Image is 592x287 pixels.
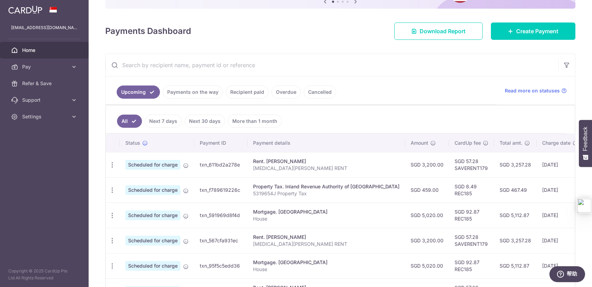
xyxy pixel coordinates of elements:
[194,152,248,177] td: txn_611bd2a278e
[163,86,223,99] a: Payments on the way
[125,140,140,146] span: Status
[194,177,248,203] td: txn_f789619226c
[491,23,575,40] a: Create Payment
[582,127,589,151] span: Feedback
[449,203,494,228] td: SGD 92.87 REC185
[537,152,584,177] td: [DATE]
[494,228,537,253] td: SGD 3,257.28
[411,140,428,146] span: Amount
[117,86,160,99] a: Upcoming
[494,203,537,228] td: SGD 5,112.87
[185,115,225,128] a: Next 30 days
[494,177,537,203] td: SGD 467.49
[253,234,400,241] div: Rent. [PERSON_NAME]
[449,177,494,203] td: SGD 8.49 REC185
[125,160,180,170] span: Scheduled for charge
[537,253,584,278] td: [DATE]
[8,6,42,14] img: CardUp
[537,177,584,203] td: [DATE]
[253,208,400,215] div: Mortgage. [GEOGRAPHIC_DATA]
[537,228,584,253] td: [DATE]
[11,24,78,31] p: [EMAIL_ADDRESS][DOMAIN_NAME]
[125,210,180,220] span: Scheduled for charge
[405,253,449,278] td: SGD 5,020.00
[253,183,400,190] div: Property Tax. Inland Revenue Authority of [GEOGRAPHIC_DATA]
[125,236,180,245] span: Scheduled for charge
[253,190,400,197] p: 5319654J Property Tax
[405,152,449,177] td: SGD 3,200.00
[549,266,585,284] iframe: 打开一个小组件，您可以在其中找到更多信息
[125,261,180,271] span: Scheduled for charge
[271,86,301,99] a: Overdue
[105,25,191,37] h4: Payments Dashboard
[22,97,68,104] span: Support
[194,134,248,152] th: Payment ID
[194,203,248,228] td: txn_591969d8f4d
[405,228,449,253] td: SGD 3,200.00
[449,228,494,253] td: SGD 57.28 SAVERENT179
[145,115,182,128] a: Next 7 days
[106,54,558,76] input: Search by recipient name, payment id or reference
[494,152,537,177] td: SGD 3,257.28
[248,134,405,152] th: Payment details
[125,185,180,195] span: Scheduled for charge
[579,120,592,167] button: Feedback - Show survey
[253,215,400,222] p: House
[253,165,400,172] p: [MEDICAL_DATA][PERSON_NAME] RENT
[253,266,400,273] p: House
[537,203,584,228] td: [DATE]
[494,253,537,278] td: SGD 5,112.87
[455,140,481,146] span: CardUp fee
[253,241,400,248] p: [MEDICAL_DATA][PERSON_NAME] RENT
[194,228,248,253] td: txn_567cfa931ec
[22,47,68,54] span: Home
[117,115,142,128] a: All
[22,63,68,70] span: Pay
[22,113,68,120] span: Settings
[500,140,522,146] span: Total amt.
[505,87,560,94] span: Read more on statuses
[542,140,571,146] span: Charge date
[405,203,449,228] td: SGD 5,020.00
[226,86,269,99] a: Recipient paid
[505,87,567,94] a: Read more on statuses
[394,23,483,40] a: Download Report
[228,115,282,128] a: More than 1 month
[449,253,494,278] td: SGD 92.87 REC185
[304,86,336,99] a: Cancelled
[253,158,400,165] div: Rent. [PERSON_NAME]
[22,80,68,87] span: Refer & Save
[449,152,494,177] td: SGD 57.28 SAVERENT179
[194,253,248,278] td: txn_95f5c5edd36
[420,27,466,35] span: Download Report
[516,27,558,35] span: Create Payment
[253,259,400,266] div: Mortgage. [GEOGRAPHIC_DATA]
[405,177,449,203] td: SGD 459.00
